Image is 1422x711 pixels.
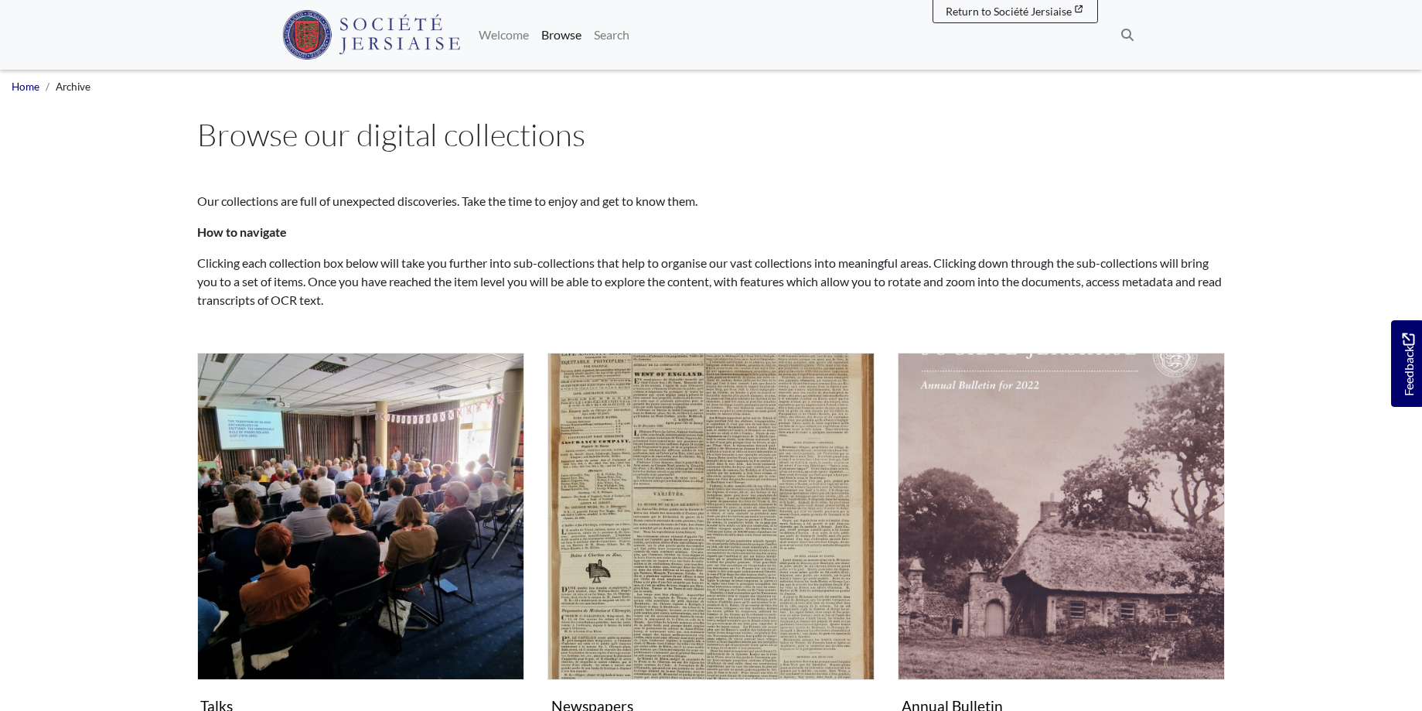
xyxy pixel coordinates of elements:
span: Return to Société Jersiaise [946,5,1072,18]
a: Would you like to provide feedback? [1391,320,1422,407]
a: Société Jersiaise logo [282,6,461,63]
a: Home [12,80,39,93]
span: Feedback [1399,333,1417,395]
img: Newspapers [547,353,875,680]
p: Our collections are full of unexpected discoveries. Take the time to enjoy and get to know them. [197,192,1226,210]
p: Clicking each collection box below will take you further into sub-collections that help to organi... [197,254,1226,309]
a: Welcome [472,19,535,50]
span: Archive [56,80,90,93]
a: Browse [535,19,588,50]
img: Société Jersiaise [282,10,461,60]
strong: How to navigate [197,224,287,239]
a: Search [588,19,636,50]
img: Talks [197,353,524,680]
img: Annual Bulletin [898,353,1225,680]
h1: Browse our digital collections [197,116,1226,153]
